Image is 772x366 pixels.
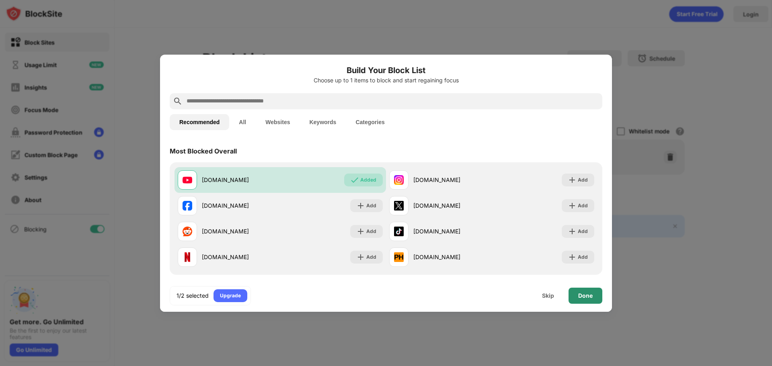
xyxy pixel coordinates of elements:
[360,176,376,184] div: Added
[300,114,346,130] button: Keywords
[413,201,492,210] div: [DOMAIN_NAME]
[366,227,376,235] div: Add
[578,227,588,235] div: Add
[413,176,492,184] div: [DOMAIN_NAME]
[183,201,192,211] img: favicons
[578,253,588,261] div: Add
[202,227,280,235] div: [DOMAIN_NAME]
[394,201,404,211] img: favicons
[170,77,602,84] div: Choose up to 1 items to block and start regaining focus
[220,292,241,300] div: Upgrade
[202,253,280,261] div: [DOMAIN_NAME]
[578,292,593,299] div: Done
[366,253,376,261] div: Add
[202,201,280,210] div: [DOMAIN_NAME]
[183,227,192,236] img: favicons
[229,114,256,130] button: All
[394,175,404,185] img: favicons
[256,114,300,130] button: Websites
[170,64,602,76] h6: Build Your Block List
[183,252,192,262] img: favicons
[394,252,404,262] img: favicons
[542,292,554,299] div: Skip
[170,114,229,130] button: Recommended
[173,96,183,106] img: search.svg
[578,176,588,184] div: Add
[578,202,588,210] div: Add
[183,175,192,185] img: favicons
[170,147,237,155] div: Most Blocked Overall
[177,292,209,300] div: 1/2 selected
[413,227,492,235] div: [DOMAIN_NAME]
[202,176,280,184] div: [DOMAIN_NAME]
[394,227,404,236] img: favicons
[346,114,394,130] button: Categories
[413,253,492,261] div: [DOMAIN_NAME]
[366,202,376,210] div: Add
